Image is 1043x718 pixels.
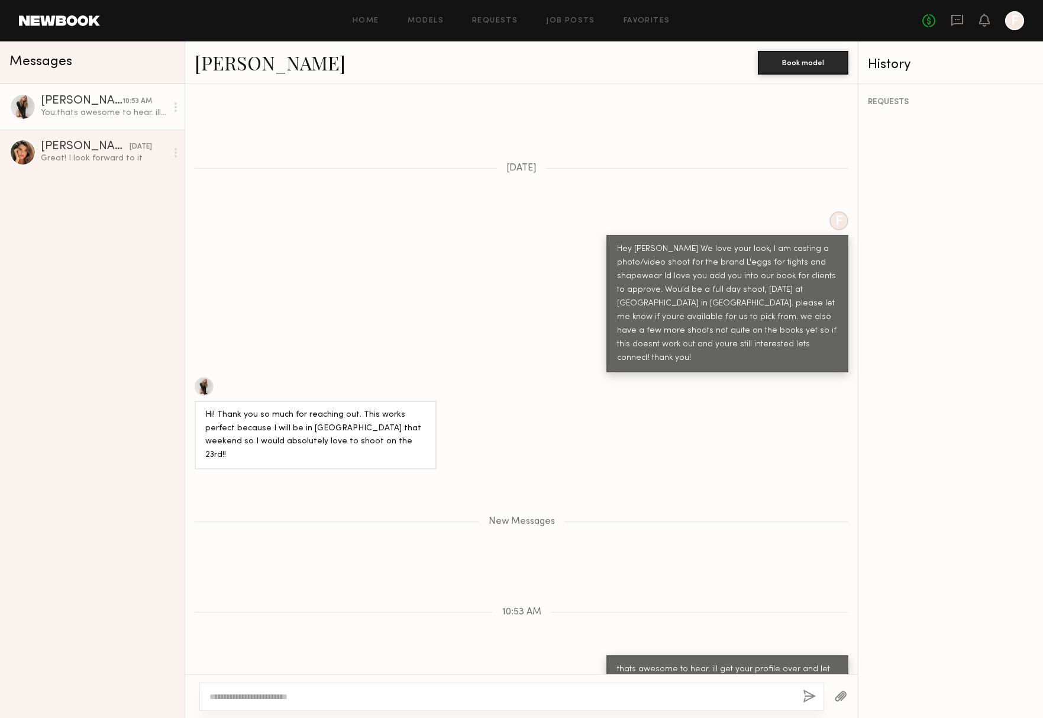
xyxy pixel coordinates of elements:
a: Home [353,17,379,25]
div: [PERSON_NAME] [41,95,122,107]
span: Messages [9,55,72,69]
a: Models [408,17,444,25]
a: Job Posts [546,17,595,25]
div: [PERSON_NAME] [41,141,130,153]
a: Favorites [624,17,670,25]
div: Hi! Thank you so much for reaching out. This works perfect because I will be in [GEOGRAPHIC_DATA]... [205,408,426,463]
div: 10:53 AM [122,96,152,107]
div: You: thats awesome to hear. ill get your profile over and let you know with in a few days to a we... [41,107,167,118]
div: thats awesome to hear. ill get your profile over and let you know with in a few days to a week. i... [617,663,838,704]
span: 10:53 AM [502,607,541,617]
a: [PERSON_NAME] [195,50,345,75]
div: [DATE] [130,141,152,153]
span: New Messages [489,517,555,527]
div: Great! I look forward to it [41,153,167,164]
div: Hey [PERSON_NAME] We love your look, I am casting a photo/video shoot for the brand L'eggs for ti... [617,243,838,365]
span: [DATE] [506,163,537,173]
a: F [1005,11,1024,30]
div: History [868,58,1034,72]
a: Book model [758,57,848,67]
div: REQUESTS [868,98,1034,107]
a: Requests [472,17,518,25]
button: Book model [758,51,848,75]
